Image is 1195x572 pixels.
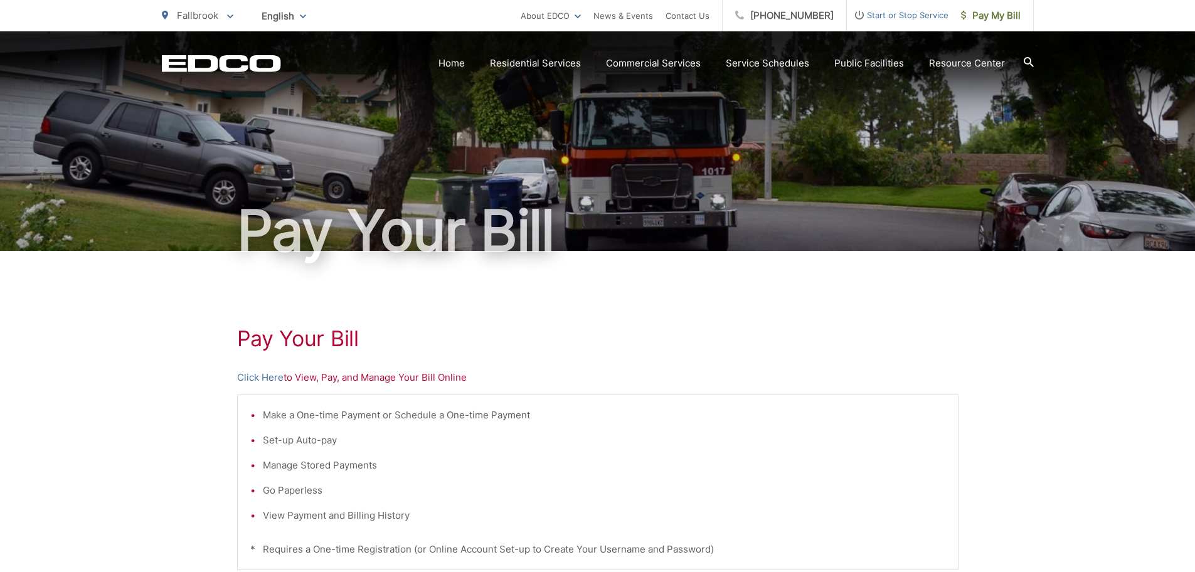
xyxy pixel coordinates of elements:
[593,8,653,23] a: News & Events
[237,370,959,385] p: to View, Pay, and Manage Your Bill Online
[237,326,959,351] h1: Pay Your Bill
[666,8,709,23] a: Contact Us
[252,5,316,27] span: English
[263,483,945,498] li: Go Paperless
[438,56,465,71] a: Home
[606,56,701,71] a: Commercial Services
[177,9,218,21] span: Fallbrook
[834,56,904,71] a: Public Facilities
[521,8,581,23] a: About EDCO
[237,370,284,385] a: Click Here
[263,508,945,523] li: View Payment and Billing History
[162,199,1034,262] h1: Pay Your Bill
[726,56,809,71] a: Service Schedules
[250,542,945,557] p: * Requires a One-time Registration (or Online Account Set-up to Create Your Username and Password)
[929,56,1005,71] a: Resource Center
[162,55,281,72] a: EDCD logo. Return to the homepage.
[961,8,1021,23] span: Pay My Bill
[263,458,945,473] li: Manage Stored Payments
[263,408,945,423] li: Make a One-time Payment or Schedule a One-time Payment
[490,56,581,71] a: Residential Services
[263,433,945,448] li: Set-up Auto-pay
